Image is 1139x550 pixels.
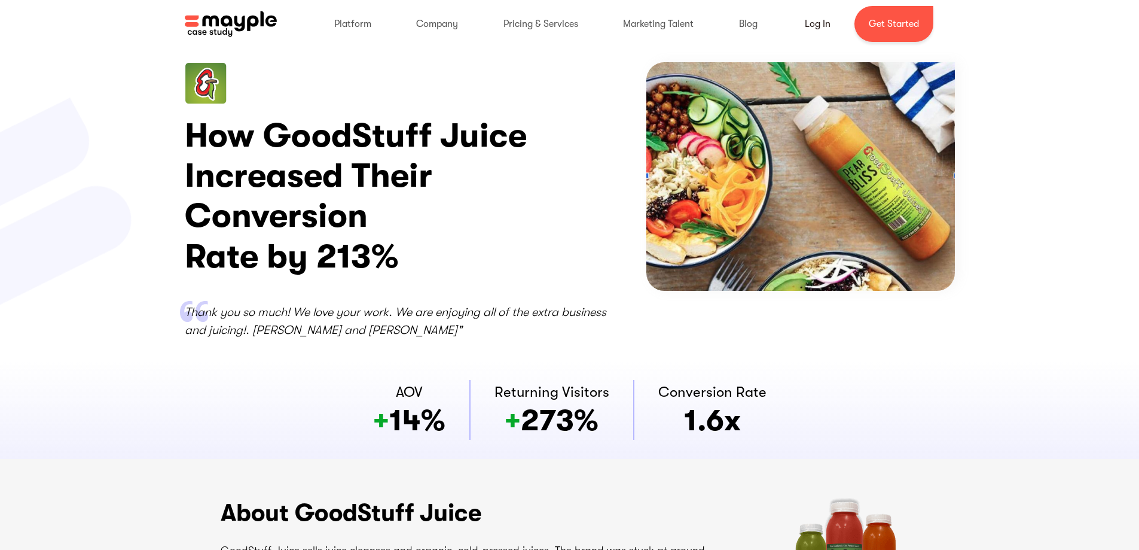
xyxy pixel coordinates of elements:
p: 14% [373,403,445,439]
h2: Returning Visitors [494,381,609,403]
div: Platform [322,5,383,43]
span: + [505,403,521,437]
h1: How GoodStuff Juice Increased Their Conversion Rate by 213% [185,116,612,277]
h2: AOV [396,381,423,403]
span: + [373,403,389,437]
div: Pricing & Services [491,5,590,43]
div: Blog [727,5,769,43]
a: Get Started [854,6,933,42]
p: 273% [505,403,598,439]
p: 1.6x [684,403,741,439]
h2: Conversion Rate [658,381,767,403]
div: Marketing Talent [611,5,706,43]
h2: About GoodStuff Juice [221,495,734,531]
a: Log In [790,10,845,38]
div: Company [404,5,470,43]
em: Thank you so much! We love your work. We are enjoying all of the extra business and juicing!. [PE... [185,305,606,337]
